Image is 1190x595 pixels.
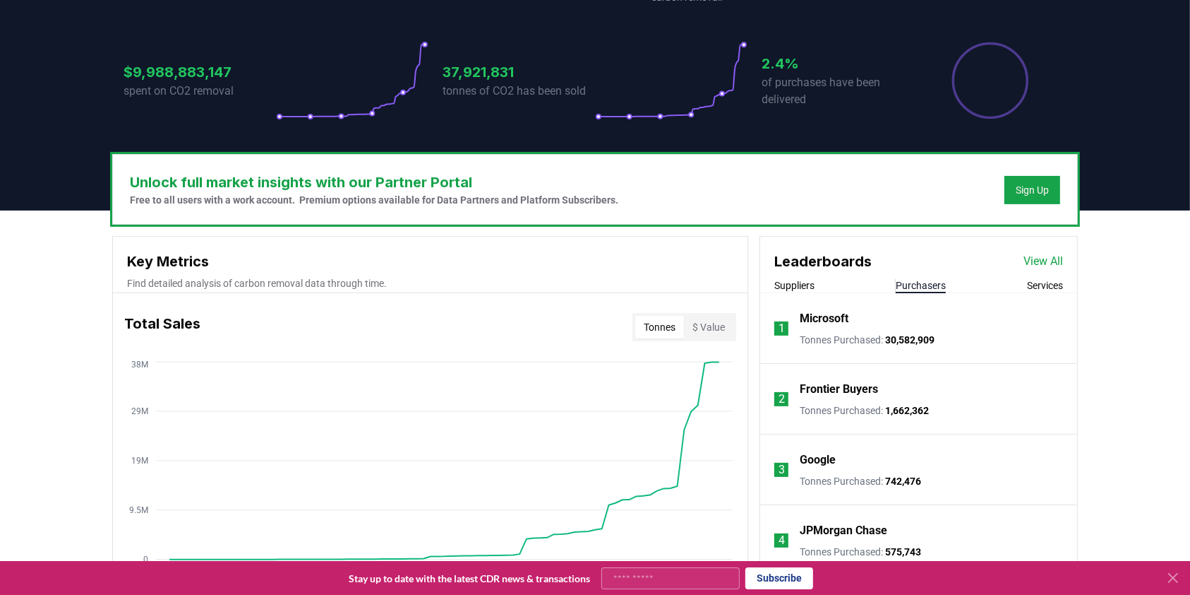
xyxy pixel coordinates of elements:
[443,61,595,83] h3: 37,921,831
[131,406,148,416] tspan: 29M
[800,452,836,469] a: Google
[779,320,785,337] p: 1
[127,251,733,272] h3: Key Metrics
[779,461,785,478] p: 3
[143,555,148,565] tspan: 0
[684,316,733,338] button: $ Value
[129,505,148,515] tspan: 9.5M
[130,193,618,207] p: Free to all users with a work account. Premium options available for Data Partners and Platform S...
[800,522,887,539] a: JPMorgan Chase
[779,391,785,408] p: 2
[124,313,200,341] h3: Total Sales
[1016,183,1049,197] a: Sign Up
[762,74,914,108] p: of purchases have been delivered
[800,474,921,488] p: Tonnes Purchased :
[1004,176,1060,204] button: Sign Up
[635,316,684,338] button: Tonnes
[762,53,914,74] h3: 2.4%
[800,310,848,327] a: Microsoft
[1027,278,1063,293] button: Services
[885,546,921,558] span: 575,743
[443,83,595,100] p: tonnes of CO2 has been sold
[800,403,929,418] p: Tonnes Purchased :
[124,83,276,100] p: spent on CO2 removal
[1023,253,1063,270] a: View All
[130,172,618,193] h3: Unlock full market insights with our Partner Portal
[124,61,276,83] h3: $9,988,883,147
[800,381,878,398] a: Frontier Buyers
[800,545,921,559] p: Tonnes Purchased :
[774,251,872,272] h3: Leaderboards
[779,532,785,549] p: 4
[127,276,733,290] p: Find detailed analysis of carbon removal data through time.
[800,333,934,347] p: Tonnes Purchased :
[885,334,934,346] span: 30,582,909
[951,41,1030,120] div: Percentage of sales delivered
[896,278,946,293] button: Purchasers
[131,456,148,466] tspan: 19M
[885,476,921,487] span: 742,476
[131,360,148,370] tspan: 38M
[885,405,929,416] span: 1,662,362
[774,278,815,293] button: Suppliers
